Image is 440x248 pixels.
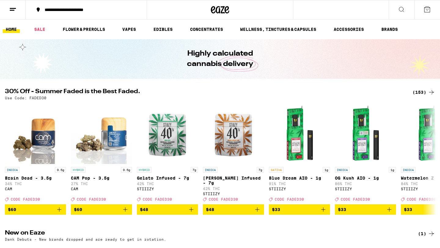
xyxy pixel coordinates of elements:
[5,230,405,237] h2: New on Eaze
[5,167,20,173] p: INDICA
[335,167,350,173] p: INDICA
[5,89,405,96] h2: 30% Off - Summer Faded is the Best Faded.
[71,176,132,181] p: CAM Pop - 3.5g
[5,96,46,100] p: Use Code: FADED30
[269,103,330,204] a: Open page for Blue Dream AIO - 1g from STIIIZY
[335,182,396,186] p: 86% THC
[170,49,270,69] h1: Highly calculated cannabis delivery
[341,197,370,201] span: CODE FADED30
[8,207,16,212] span: $60
[257,167,264,173] p: 7g
[71,103,132,204] a: Open page for CAM Pop - 3.5g from CAM
[209,197,238,201] span: CODE FADED30
[187,26,226,33] a: CONCENTRATES
[269,204,330,215] button: Add to bag
[5,187,66,191] div: CAM
[137,182,198,186] p: 42% THC
[335,103,396,204] a: Open page for OG Kush AIO - 1g from STIIIZY
[137,167,152,173] p: HYBRID
[338,207,346,212] span: $33
[137,103,198,204] a: Open page for Gelato Infused - 7g from STIIIZY
[74,207,82,212] span: $60
[269,103,330,164] img: STIIIZY - Blue Dream AIO - 1g
[55,167,66,173] p: 3.5g
[5,176,66,181] p: Brain Dead - 3.5g
[31,26,48,33] a: SALE
[413,89,435,96] a: (153)
[407,197,436,201] span: CODE FADED30
[206,207,214,212] span: $48
[269,167,284,173] p: SATIVA
[60,26,108,33] a: FLOWER & PREROLLS
[5,103,66,164] img: CAM - Brain Dead - 3.5g
[71,103,132,164] img: CAM - CAM Pop - 3.5g
[269,182,330,186] p: 91% THC
[137,204,198,215] button: Add to bag
[272,207,280,212] span: $33
[5,182,66,186] p: 34% THC
[418,230,435,237] a: (1)
[71,167,86,173] p: HYBRID
[203,187,264,191] p: 42% THC
[137,187,198,191] div: STIIIZY
[203,103,264,204] a: Open page for King Louis XIII Infused - 7g from STIIIZY
[404,207,412,212] span: $33
[11,197,40,201] span: CODE FADED30
[335,176,396,181] p: OG Kush AIO - 1g
[269,187,330,191] div: STIIIZY
[335,187,396,191] div: STIIIZY
[335,204,396,215] button: Add to bag
[401,167,416,173] p: INDICA
[137,103,198,164] img: STIIIZY - Gelato Infused - 7g
[5,237,166,241] p: Dank Debuts - New brands dropped and are ready to get in rotation.
[269,176,330,181] p: Blue Dream AIO - 1g
[71,187,132,191] div: CAM
[203,176,264,185] p: [PERSON_NAME] Infused - 7g
[378,26,401,33] button: BRANDS
[5,103,66,204] a: Open page for Brain Dead - 3.5g from CAM
[275,197,304,201] span: CODE FADED30
[331,26,367,33] a: ACCESSORIES
[203,103,264,164] img: STIIIZY - King Louis XIII Infused - 7g
[203,204,264,215] button: Add to bag
[237,26,319,33] a: WELLNESS, TINCTURES & CAPSULES
[203,192,264,196] div: STIIIZY
[71,204,132,215] button: Add to bag
[389,167,396,173] p: 1g
[143,197,172,201] span: CODE FADED30
[323,167,330,173] p: 1g
[3,26,20,33] a: HOME
[335,103,396,164] img: STIIIZY - OG Kush AIO - 1g
[203,167,218,173] p: INDICA
[140,207,148,212] span: $48
[71,182,132,186] p: 27% THC
[77,197,106,201] span: CODE FADED30
[137,176,198,181] p: Gelato Infused - 7g
[150,26,176,33] a: EDIBLES
[119,26,139,33] a: VAPES
[121,167,132,173] p: 3.5g
[191,167,198,173] p: 7g
[5,204,66,215] button: Add to bag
